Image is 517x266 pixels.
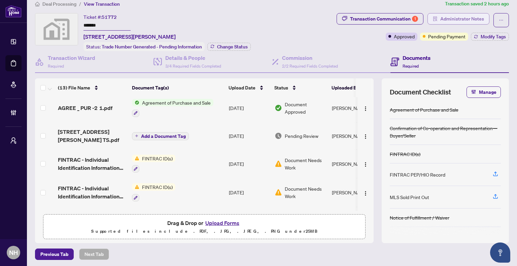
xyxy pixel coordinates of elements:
img: Status Icon [132,183,139,191]
button: Open asap [490,242,510,263]
span: FINTRAC ID(s) [139,155,175,162]
img: Logo [363,106,368,111]
div: Status: [83,42,205,51]
span: Required [403,64,419,69]
span: Pending Review [285,132,318,140]
button: Manage [467,86,501,98]
button: Change Status [207,43,251,51]
td: [DATE] [226,122,272,149]
td: [PERSON_NAME] [329,178,380,207]
th: Upload Date [226,78,272,97]
button: Status IconFINTRAC ID(s) [132,155,175,173]
td: [PERSON_NAME] [329,207,380,236]
img: Document Status [275,189,282,196]
span: Deal Processing [42,1,76,7]
span: Change Status [217,44,248,49]
button: Logo [360,103,371,113]
span: ellipsis [499,18,504,23]
button: Administrator Notes [427,13,489,25]
img: logo [5,5,22,17]
span: 51772 [102,14,117,20]
div: Transaction Communication [350,13,418,24]
span: Drag & Drop orUpload FormsSupported files include .PDF, .JPG, .JPEG, .PNG under25MB [43,215,365,239]
td: [DATE] [226,178,272,207]
span: solution [433,16,438,21]
button: Previous Tab [35,249,74,260]
span: Approved [394,33,415,40]
span: FINTRAC - Individual Identification Information Record 5.pdf [58,184,127,200]
span: Document Approved [285,101,326,115]
p: Supported files include .PDF, .JPG, .JPEG, .PNG under 25 MB [47,227,361,235]
button: Modify Tags [471,33,509,41]
th: Document Tag(s) [129,78,226,97]
button: Add a Document Tag [132,132,189,140]
div: Notice of Fulfillment / Waiver [390,214,449,221]
span: Agreement of Purchase and Sale [139,99,213,106]
img: Status Icon [132,155,139,162]
img: Logo [363,134,368,139]
div: 1 [412,16,418,22]
div: Ticket #: [83,13,117,21]
div: MLS Sold Print Out [390,193,429,201]
img: Document Status [275,160,282,167]
th: Uploaded By [329,78,379,97]
span: (13) File Name [58,84,90,91]
h4: Commission [282,54,338,62]
span: Administrator Notes [440,13,484,24]
span: Modify Tags [481,34,506,39]
button: Logo [360,187,371,198]
span: Previous Tab [40,249,68,260]
h4: Details & People [165,54,221,62]
td: [PERSON_NAME] [329,149,380,178]
button: Transaction Communication1 [337,13,423,25]
img: Logo [363,191,368,196]
img: Status Icon [132,99,139,106]
span: 3/4 Required Fields Completed [165,64,221,69]
span: AGREE _ PUR -2 1.pdf [58,104,112,112]
img: Document Status [275,132,282,140]
th: (13) File Name [55,78,129,97]
span: [STREET_ADDRESS][PERSON_NAME] TS.pdf [58,128,127,144]
button: Status IconFINTRAC ID(s) [132,183,175,201]
span: FINTRAC - Individual Identification Information Record 5.pdf [58,156,127,172]
span: 2/2 Required Fields Completed [282,64,338,69]
span: Required [48,64,64,69]
span: View Transaction [84,1,120,7]
span: Status [274,84,288,91]
span: Manage [479,87,496,98]
span: Trade Number Generated - Pending Information [102,44,202,50]
button: Logo [360,130,371,141]
span: Document Needs Work [285,156,326,171]
button: Status IconAgreement of Purchase and Sale [132,99,213,117]
span: home [35,2,40,6]
td: [PERSON_NAME] [329,122,380,149]
span: Document Checklist [390,87,451,97]
td: [DATE] [226,93,272,122]
span: user-switch [10,137,17,144]
button: Next Tab [79,249,109,260]
td: [DATE] [226,207,272,236]
img: Logo [363,162,368,167]
img: Document Status [275,104,282,112]
span: FINTRAC ID(s) [139,183,175,191]
h4: Transaction Wizard [48,54,95,62]
th: Status [272,78,329,97]
span: Drag & Drop or [167,219,241,227]
div: Agreement of Purchase and Sale [390,106,458,113]
td: [PERSON_NAME] [329,93,380,122]
h4: Documents [403,54,430,62]
span: Upload Date [229,84,255,91]
span: Add a Document Tag [141,134,186,139]
div: FINTRAC PEP/HIO Record [390,171,445,178]
button: Upload Forms [203,219,241,227]
button: Logo [360,158,371,169]
span: plus [135,134,138,138]
span: [STREET_ADDRESS][PERSON_NAME] [83,33,176,41]
div: FINTRAC ID(s) [390,150,420,158]
span: NH [9,248,18,257]
div: Confirmation of Co-operation and Representation—Buyer/Seller [390,124,501,139]
span: Document Needs Work [285,185,326,200]
td: [DATE] [226,149,272,178]
img: svg%3e [35,13,78,45]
